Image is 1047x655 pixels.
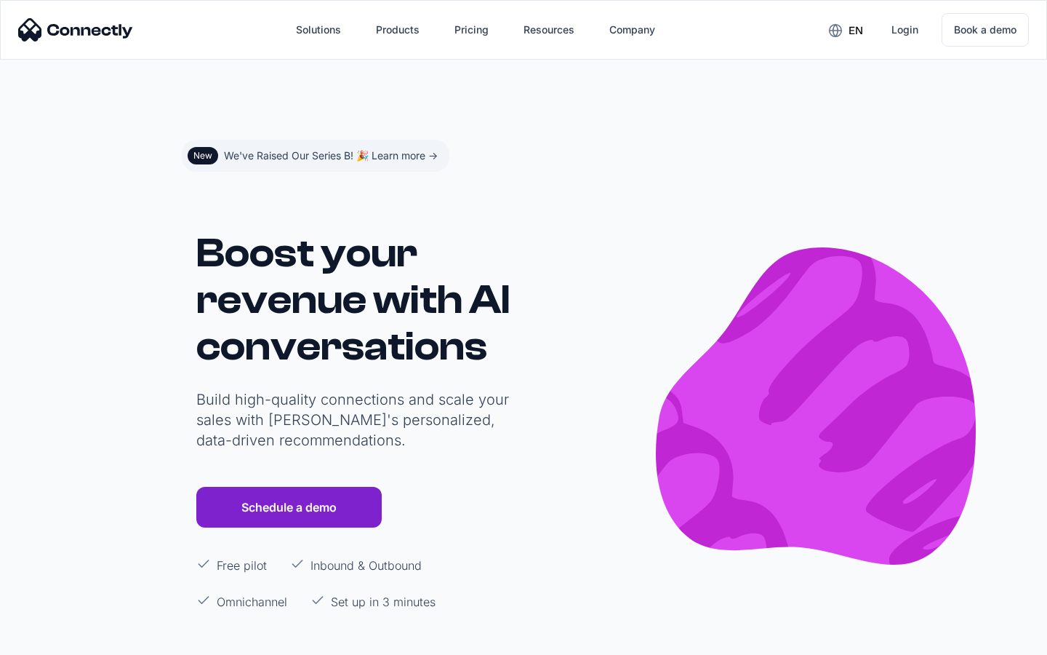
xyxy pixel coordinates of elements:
[217,557,267,574] p: Free pilot
[182,140,449,172] a: NewWe've Raised Our Series B! 🎉 Learn more ->
[196,487,382,528] a: Schedule a demo
[196,389,516,450] p: Build high-quality connections and scale your sales with [PERSON_NAME]'s personalized, data-drive...
[196,230,516,370] h1: Boost your revenue with AI conversations
[523,20,574,40] div: Resources
[880,12,930,47] a: Login
[849,20,863,41] div: en
[310,557,422,574] p: Inbound & Outbound
[217,593,287,611] p: Omnichannel
[376,20,420,40] div: Products
[891,20,918,40] div: Login
[443,12,500,47] a: Pricing
[296,20,341,40] div: Solutions
[224,146,438,166] div: We've Raised Our Series B! 🎉 Learn more ->
[454,20,489,40] div: Pricing
[193,150,212,162] div: New
[609,20,655,40] div: Company
[331,593,436,611] p: Set up in 3 minutes
[18,18,133,41] img: Connectly Logo
[29,630,87,650] ul: Language list
[942,13,1029,47] a: Book a demo
[15,628,87,650] aside: Language selected: English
